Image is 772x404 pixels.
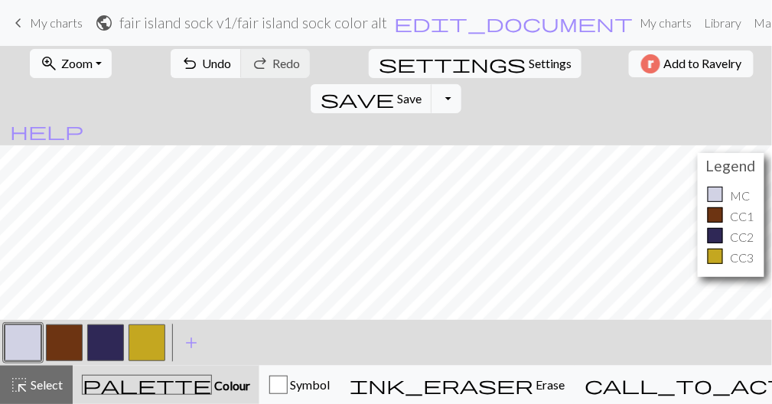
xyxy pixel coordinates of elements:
[321,88,394,109] span: save
[288,377,330,392] span: Symbol
[10,374,28,396] span: highlight_alt
[311,84,432,113] button: Save
[181,53,199,74] span: undo
[340,366,575,404] button: Erase
[394,12,633,34] span: edit_document
[634,8,699,38] a: My charts
[40,53,58,74] span: zoom_in
[702,157,761,174] h4: Legend
[731,228,754,246] p: CC2
[641,54,660,73] img: Ravelry
[9,10,83,36] a: My charts
[731,207,754,226] p: CC1
[73,366,259,404] button: Colour
[10,120,83,142] span: help
[731,249,754,267] p: CC3
[212,378,250,393] span: Colour
[30,15,83,30] span: My charts
[202,56,231,70] span: Undo
[699,8,748,38] a: Library
[28,377,63,392] span: Select
[259,366,340,404] button: Symbol
[9,12,28,34] span: keyboard_arrow_left
[95,12,113,34] span: public
[379,54,526,73] i: Settings
[30,49,112,78] button: Zoom
[350,374,533,396] span: ink_eraser
[171,49,242,78] button: Undo
[529,54,572,73] span: Settings
[731,187,751,205] p: MC
[182,332,200,353] span: add
[61,56,93,70] span: Zoom
[379,53,526,74] span: settings
[397,91,422,106] span: Save
[663,54,741,73] span: Add to Ravelry
[629,50,754,77] button: Add to Ravelry
[119,14,387,31] h2: fair island sock v1 / fair island sock color alt
[533,377,565,392] span: Erase
[83,374,211,396] span: palette
[369,49,581,78] button: SettingsSettings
